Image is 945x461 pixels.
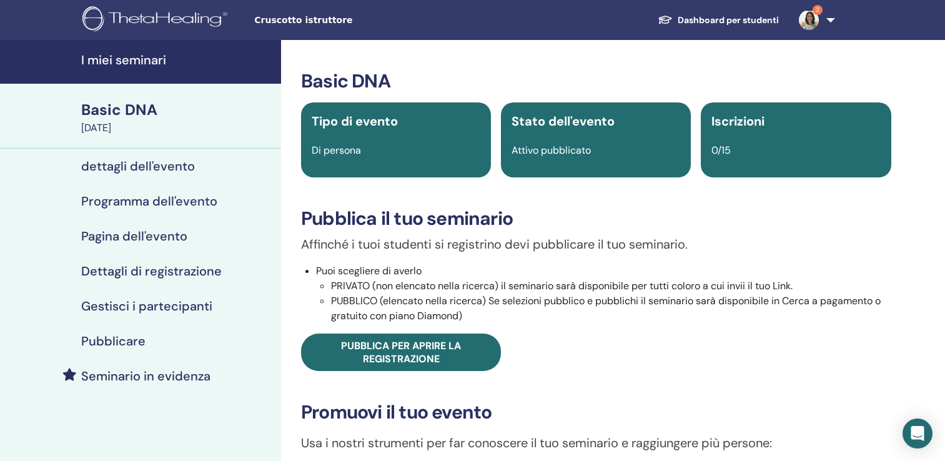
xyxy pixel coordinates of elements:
span: Iscrizioni [711,113,764,129]
li: PUBBLICO (elencato nella ricerca) Se selezioni pubblico e pubblichi il seminario sarà disponibile... [331,294,891,324]
p: Affinché i tuoi studenti si registrino devi pubblicare il tuo seminario. [301,235,891,254]
li: Puoi scegliere di averlo [316,264,891,324]
div: Basic DNA [81,99,274,121]
li: PRIVATO (non elencato nella ricerca) il seminario sarà disponibile per tutti coloro a cui invii i... [331,279,891,294]
h4: Dettagli di registrazione [81,264,222,279]
a: Dashboard per studenti [648,9,789,32]
h4: Pubblicare [81,334,146,349]
span: Cruscotto istruttore [254,14,442,27]
span: 2 [813,5,823,15]
h4: dettagli dell'evento [81,159,195,174]
h4: I miei seminari [81,52,274,67]
a: Basic DNA[DATE] [74,99,281,136]
span: 0/15 [711,144,731,157]
p: Usa i nostri strumenti per far conoscere il tuo seminario e raggiungere più persone: [301,434,891,452]
h4: Gestisci i partecipanti [81,299,212,314]
a: Pubblica per aprire la registrazione [301,334,501,371]
img: graduation-cap-white.svg [658,14,673,25]
h3: Pubblica il tuo seminario [301,207,891,230]
span: Tipo di evento [312,113,398,129]
img: default.jpg [799,10,819,30]
div: Open Intercom Messenger [903,419,933,449]
span: Pubblica per aprire la registrazione [341,339,461,365]
h3: Promuovi il tuo evento [301,401,891,424]
h4: Pagina dell'evento [81,229,187,244]
span: Di persona [312,144,361,157]
h4: Seminario in evidenza [81,369,210,384]
div: [DATE] [81,121,274,136]
span: Attivo pubblicato [512,144,591,157]
h4: Programma dell'evento [81,194,217,209]
img: logo.png [82,6,232,34]
h3: Basic DNA [301,70,891,92]
span: Stato dell'evento [512,113,615,129]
